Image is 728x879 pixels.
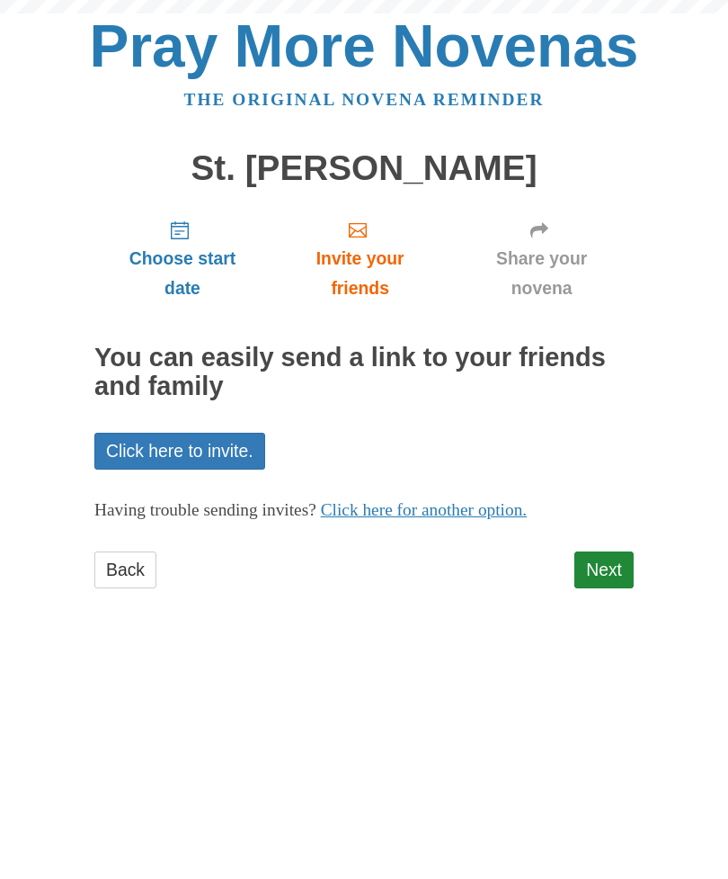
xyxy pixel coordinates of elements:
span: Share your novena [467,244,616,303]
span: Choose start date [112,244,253,303]
a: Share your novena [449,205,634,312]
a: Pray More Novenas [90,13,639,79]
a: Click here for another option. [321,500,528,519]
a: Invite your friends [271,205,449,312]
a: Click here to invite. [94,433,265,470]
a: Next [574,552,634,588]
span: Having trouble sending invites? [94,500,316,519]
a: Back [94,552,156,588]
h2: You can easily send a link to your friends and family [94,344,634,401]
a: Choose start date [94,205,271,312]
h1: St. [PERSON_NAME] [94,149,634,188]
span: Invite your friends [289,244,431,303]
a: The original novena reminder [184,90,545,109]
